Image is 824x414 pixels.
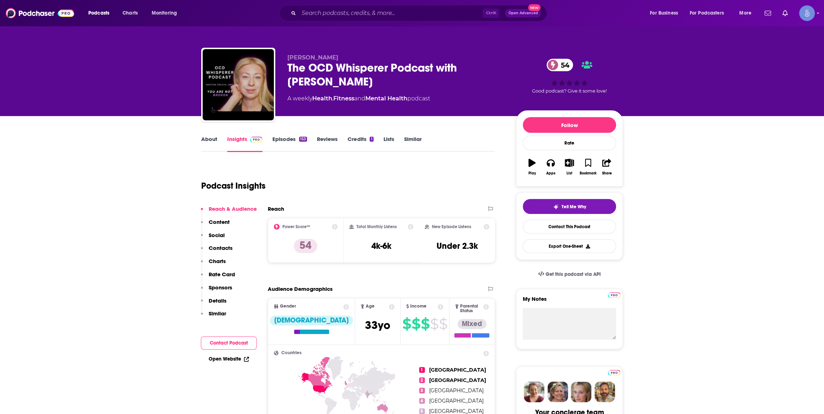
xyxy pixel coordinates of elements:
p: Contacts [209,245,233,251]
span: 33 yo [365,318,390,332]
img: User Profile [799,5,815,21]
a: Get this podcast via API [532,266,606,283]
button: Reach & Audience [201,205,257,219]
div: A weekly podcast [287,94,430,103]
span: [GEOGRAPHIC_DATA] [429,377,486,383]
a: Similar [404,136,422,152]
span: Ctrl K [483,9,499,18]
img: Podchaser Pro [250,137,262,142]
button: Export One-Sheet [523,239,616,253]
span: For Podcasters [690,8,724,18]
a: Episodes153 [272,136,307,152]
h2: Total Monthly Listens [356,224,397,229]
a: Credits1 [348,136,373,152]
button: Contact Podcast [201,336,257,350]
p: Reach & Audience [209,205,257,212]
a: Show notifications dropdown [762,7,774,19]
img: Jules Profile [571,382,591,402]
span: 54 [554,59,573,71]
button: Contacts [201,245,233,258]
div: Rate [523,136,616,150]
span: Tell Me Why [562,204,586,210]
div: Mixed [458,319,486,329]
span: [GEOGRAPHIC_DATA] [429,398,484,404]
span: More [739,8,751,18]
button: Details [201,297,226,310]
img: tell me why sparkle [553,204,559,210]
p: Details [209,297,226,304]
button: Charts [201,258,226,271]
a: About [201,136,217,152]
button: tell me why sparkleTell Me Why [523,199,616,214]
button: Play [523,154,541,180]
span: 4 [419,398,425,404]
h2: Reach [268,205,284,212]
a: InsightsPodchaser Pro [227,136,262,152]
img: The OCD Whisperer Podcast with Kristina Orlova [203,49,274,120]
span: Podcasts [88,8,109,18]
span: $ [402,318,411,330]
span: Open Advanced [508,11,538,15]
img: Podchaser Pro [608,292,620,298]
button: open menu [147,7,186,19]
a: Reviews [317,136,338,152]
button: open menu [734,7,760,19]
p: Similar [209,310,226,317]
div: 54Good podcast? Give it some love! [516,54,623,98]
img: Podchaser Pro [608,370,620,376]
button: Show profile menu [799,5,815,21]
button: Apps [541,154,560,180]
span: Income [410,304,427,309]
button: Open AdvancedNew [505,9,541,17]
span: Countries [281,351,302,355]
img: Jon Profile [594,382,615,402]
span: For Business [650,8,678,18]
p: Social [209,232,225,239]
span: Charts [122,8,138,18]
button: Bookmark [579,154,597,180]
span: and [354,95,365,102]
div: List [567,171,572,175]
span: $ [412,318,420,330]
span: [GEOGRAPHIC_DATA] [429,367,486,373]
span: Monitoring [152,8,177,18]
img: Podchaser - Follow, Share and Rate Podcasts [6,6,74,20]
a: Show notifications dropdown [779,7,791,19]
div: Search podcasts, credits, & more... [286,5,554,21]
span: 2 [419,377,425,383]
div: Apps [546,171,556,175]
span: Get this podcast via API [546,271,601,277]
div: 1 [370,137,373,142]
button: Share [598,154,616,180]
span: 1 [419,367,425,373]
p: Sponsors [209,284,232,291]
span: Good podcast? Give it some love! [532,88,607,94]
button: Social [201,232,225,245]
a: Health [312,95,332,102]
button: Content [201,219,230,232]
a: Contact This Podcast [523,220,616,234]
a: Mental Health [365,95,407,102]
h2: Power Score™ [282,224,310,229]
a: Pro website [608,369,620,376]
span: $ [421,318,429,330]
p: Content [209,219,230,225]
img: Barbara Profile [547,382,568,402]
span: 3 [419,388,425,393]
img: Sydney Profile [524,382,544,402]
a: Fitness [333,95,354,102]
a: Open Website [209,356,249,362]
span: Logged in as Spiral5-G1 [799,5,815,21]
button: Follow [523,117,616,133]
button: Rate Card [201,271,235,284]
span: $ [430,318,438,330]
button: open menu [645,7,687,19]
button: open menu [83,7,119,19]
div: Share [602,171,611,175]
span: New [528,4,541,11]
div: 153 [299,137,307,142]
span: , [332,95,333,102]
p: Charts [209,258,226,264]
